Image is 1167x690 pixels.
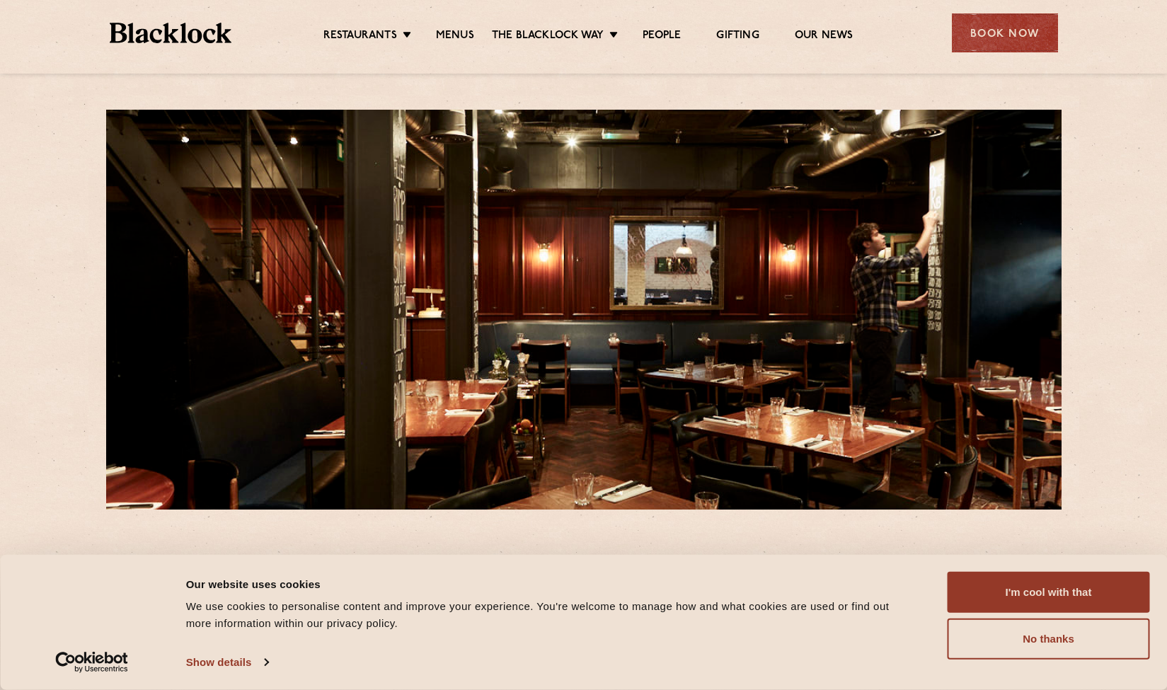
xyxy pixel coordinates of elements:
a: Restaurants [323,29,397,45]
a: Our News [795,29,853,45]
a: People [643,29,681,45]
a: The Blacklock Way [492,29,604,45]
a: Gifting [716,29,759,45]
button: I'm cool with that [948,572,1150,613]
a: Show details [186,652,268,673]
a: Menus [436,29,474,45]
button: No thanks [948,619,1150,660]
img: BL_Textured_Logo-footer-cropped.svg [110,23,232,43]
div: Book Now [952,13,1058,52]
div: Our website uses cookies [186,575,916,592]
div: We use cookies to personalise content and improve your experience. You're welcome to manage how a... [186,598,916,632]
a: Usercentrics Cookiebot - opens in a new window [30,652,154,673]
